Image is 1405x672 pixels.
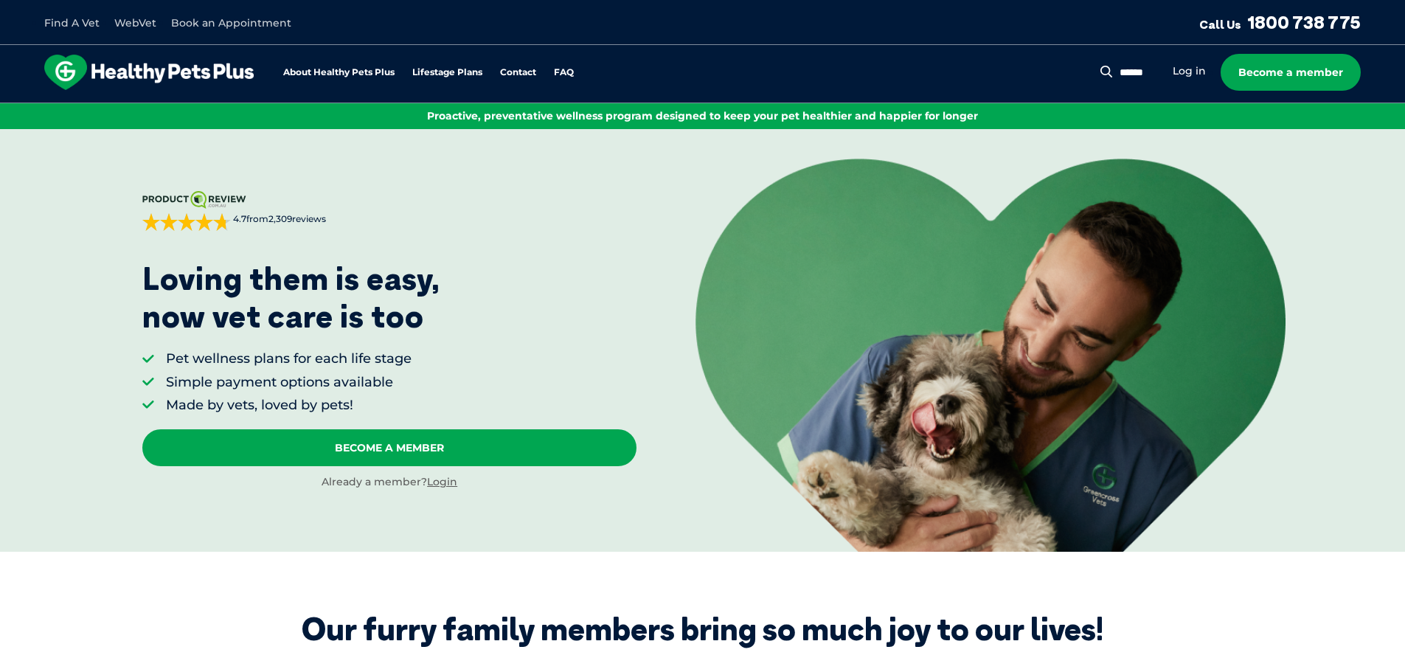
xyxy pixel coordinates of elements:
a: Call Us1800 738 775 [1199,11,1361,33]
div: Our furry family members bring so much joy to our lives! [302,611,1103,648]
span: Proactive, preventative wellness program designed to keep your pet healthier and happier for longer [427,109,978,122]
img: hpp-logo [44,55,254,90]
a: Become a member [1221,54,1361,91]
a: About Healthy Pets Plus [283,68,395,77]
button: Search [1097,64,1116,79]
li: Made by vets, loved by pets! [166,396,412,415]
span: from [231,213,326,226]
span: 2,309 reviews [268,213,326,224]
a: Lifestage Plans [412,68,482,77]
a: 4.7from2,309reviews [142,191,636,231]
strong: 4.7 [233,213,246,224]
a: WebVet [114,16,156,30]
a: Contact [500,68,536,77]
a: Find A Vet [44,16,100,30]
span: Call Us [1199,17,1241,32]
a: Login [427,475,457,488]
a: Log in [1173,64,1206,78]
a: FAQ [554,68,574,77]
a: Become A Member [142,429,636,466]
div: Already a member? [142,475,636,490]
li: Simple payment options available [166,373,412,392]
p: Loving them is easy, now vet care is too [142,260,440,335]
img: <p>Loving them is easy, <br /> now vet care is too</p> [695,159,1286,551]
a: Book an Appointment [171,16,291,30]
li: Pet wellness plans for each life stage [166,350,412,368]
div: 4.7 out of 5 stars [142,213,231,231]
